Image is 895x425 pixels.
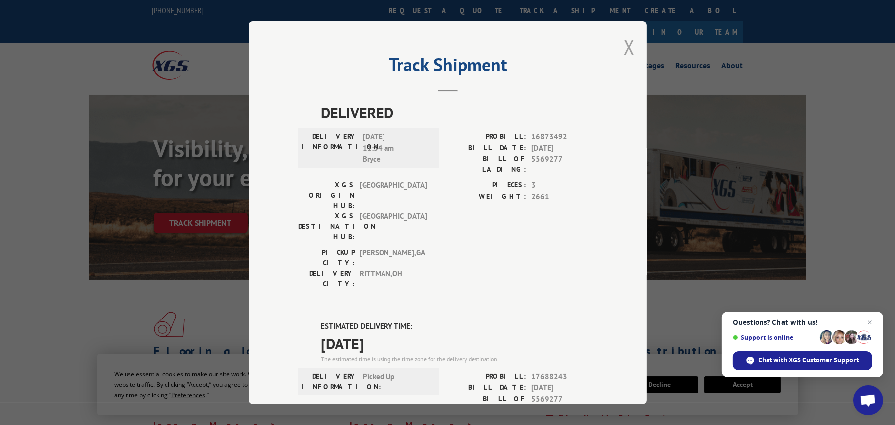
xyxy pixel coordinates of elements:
[298,268,355,289] label: DELIVERY CITY:
[360,247,427,268] span: [PERSON_NAME] , GA
[531,382,597,394] span: [DATE]
[360,211,427,242] span: [GEOGRAPHIC_DATA]
[733,334,816,341] span: Support is online
[448,382,526,394] label: BILL DATE:
[531,393,597,414] span: 5569277
[321,321,597,332] label: ESTIMATED DELIVERY TIME:
[531,371,597,382] span: 17688243
[864,317,876,328] span: Close chat
[448,393,526,414] label: BILL OF LADING:
[531,191,597,202] span: 2661
[298,180,355,211] label: XGS ORIGIN HUB:
[363,371,430,392] span: Picked Up
[298,58,597,77] h2: Track Shipment
[321,354,597,363] div: The estimated time is using the time zone for the delivery destination.
[733,319,872,326] span: Questions? Chat with us!
[853,385,883,415] div: Open chat
[298,247,355,268] label: PICKUP CITY:
[531,142,597,154] span: [DATE]
[448,131,526,143] label: PROBILL:
[448,142,526,154] label: BILL DATE:
[448,191,526,202] label: WEIGHT:
[363,131,430,165] span: [DATE] 11:34 am Bryce
[531,180,597,191] span: 3
[448,154,526,175] label: BILL OF LADING:
[531,131,597,143] span: 16873492
[448,371,526,382] label: PROBILL:
[360,268,427,289] span: RITTMAN , OH
[733,351,872,370] div: Chat with XGS Customer Support
[531,154,597,175] span: 5569277
[298,211,355,242] label: XGS DESTINATION HUB:
[321,332,597,354] span: [DATE]
[448,180,526,191] label: PIECES:
[759,356,859,365] span: Chat with XGS Customer Support
[301,371,358,392] label: DELIVERY INFORMATION:
[624,34,635,60] button: Close modal
[360,180,427,211] span: [GEOGRAPHIC_DATA]
[321,102,597,124] span: DELIVERED
[301,131,358,165] label: DELIVERY INFORMATION:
